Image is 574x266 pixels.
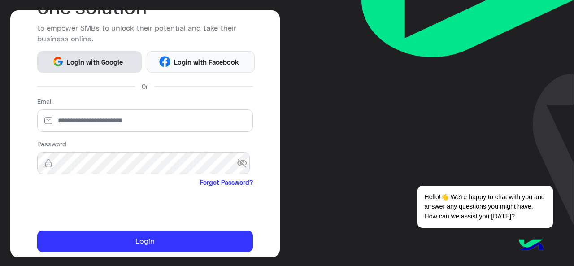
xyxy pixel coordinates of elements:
[37,159,60,168] img: lock
[237,155,253,171] span: visibility_off
[37,231,253,252] button: Login
[142,82,148,91] span: Or
[170,57,242,67] span: Login with Facebook
[37,22,253,44] p: to empower SMBs to unlock their potential and take their business online.
[417,186,552,228] span: Hello!👋 We're happy to chat with you and answer any questions you might have. How can we assist y...
[200,178,253,187] a: Forgot Password?
[37,96,52,106] label: Email
[64,57,126,67] span: Login with Google
[37,189,174,224] iframe: reCAPTCHA
[37,116,60,125] img: email
[37,139,66,148] label: Password
[159,56,170,67] img: Facebook
[37,51,142,73] button: Login with Google
[516,230,547,262] img: hulul-logo.png
[147,51,255,73] button: Login with Facebook
[52,56,64,67] img: Google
